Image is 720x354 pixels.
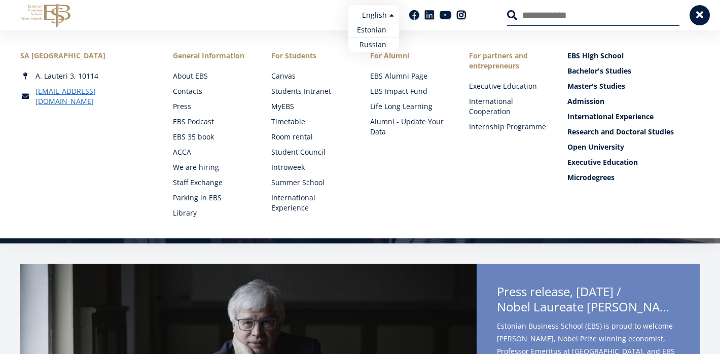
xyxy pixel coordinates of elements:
a: Summer School [271,178,350,188]
div: SA [GEOGRAPHIC_DATA] [20,51,153,61]
a: EBS 35 book [173,132,251,142]
a: Russian [348,38,399,52]
a: Instagram [456,10,466,20]
a: EBS Podcast [173,117,251,127]
a: Internship Programme [469,122,548,132]
span: For Alumni [370,51,449,61]
a: Microdegrees [567,172,700,183]
a: Research and Doctoral Studies [567,127,700,137]
a: Student Council [271,147,350,157]
a: Linkedin [424,10,435,20]
a: Library [173,208,251,218]
a: International Experience [271,193,350,213]
span: For partners and entrepreneurs [469,51,548,71]
a: Press [173,101,251,112]
span: Press release, [DATE] / [497,284,679,317]
a: Canvas [271,71,350,81]
a: Open University [567,142,700,152]
span: Nobel Laureate [PERSON_NAME] to Deliver Lecture at [GEOGRAPHIC_DATA] [497,299,679,314]
a: ACCA [173,147,251,157]
a: EBS Alumni Page [370,71,449,81]
a: Executive Education [469,81,548,91]
a: EBS Impact Fund [370,86,449,96]
a: Executive Education [567,157,700,167]
a: Life Long Learning [370,101,449,112]
span: General Information [173,51,251,61]
a: Parking in EBS [173,193,251,203]
a: About EBS [173,71,251,81]
a: EBS High School [567,51,700,61]
a: Timetable [271,117,350,127]
a: Facebook [409,10,419,20]
a: Alumni - Update Your Data [370,117,449,137]
a: Master's Studies [567,81,700,91]
a: Room rental [271,132,350,142]
a: Admission [567,96,700,107]
a: We are hiring [173,162,251,172]
a: For Students [271,51,350,61]
a: Students Intranet [271,86,350,96]
div: A. Lauteri 3, 10114 [20,71,153,81]
a: MyEBS [271,101,350,112]
a: International Cooperation [469,96,548,117]
a: Bachelor's Studies [567,66,700,76]
a: [EMAIL_ADDRESS][DOMAIN_NAME] [35,86,153,107]
a: Staff Exchange [173,178,251,188]
a: Contacts [173,86,251,96]
a: Introweek [271,162,350,172]
a: Estonian [348,23,399,38]
a: International Experience [567,112,700,122]
a: Youtube [440,10,451,20]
